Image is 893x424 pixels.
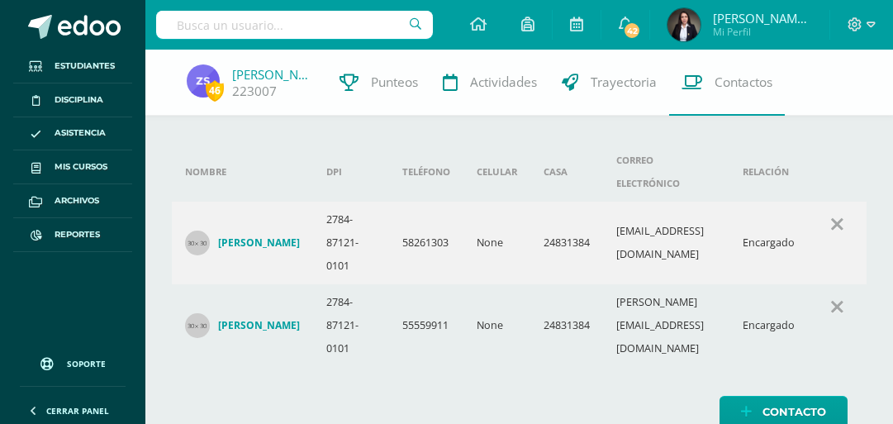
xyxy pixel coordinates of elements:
[530,142,603,202] th: Casa
[603,284,729,367] td: [PERSON_NAME][EMAIL_ADDRESS][DOMAIN_NAME]
[55,228,100,241] span: Reportes
[430,50,549,116] a: Actividades
[55,93,103,107] span: Disciplina
[13,50,132,83] a: Estudiantes
[729,284,808,367] td: Encargado
[185,231,210,255] img: 30x30
[623,21,641,40] span: 42
[371,74,418,91] span: Punteos
[389,202,463,284] td: 58261303
[172,142,313,202] th: Nombre
[13,184,132,218] a: Archivos
[13,83,132,117] a: Disciplina
[470,74,537,91] span: Actividades
[13,117,132,151] a: Asistencia
[20,341,126,382] a: Soporte
[232,83,277,100] a: 223007
[389,142,463,202] th: Teléfono
[206,80,224,101] span: 46
[232,66,315,83] a: [PERSON_NAME]
[313,284,389,367] td: 2784-87121-0101
[185,313,210,338] img: 30x30
[715,74,772,91] span: Contactos
[218,319,300,332] h4: [PERSON_NAME]
[55,160,107,174] span: Mis cursos
[187,64,220,98] img: 603e074ef416910c93b033db7de3f6e5.png
[55,60,115,73] span: Estudiantes
[218,236,300,250] h4: [PERSON_NAME]
[713,10,812,26] span: [PERSON_NAME][DATE]
[67,358,106,369] span: Soporte
[729,142,808,202] th: Relación
[313,202,389,284] td: 2784-87121-0101
[603,202,729,284] td: [EMAIL_ADDRESS][DOMAIN_NAME]
[13,150,132,184] a: Mis cursos
[389,284,463,367] td: 55559911
[46,405,109,417] span: Cerrar panel
[591,74,657,91] span: Trayectoria
[327,50,430,116] a: Punteos
[313,142,389,202] th: DPI
[530,284,603,367] td: 24831384
[185,231,300,255] a: [PERSON_NAME]
[185,313,300,338] a: [PERSON_NAME]
[729,202,808,284] td: Encargado
[463,284,530,367] td: None
[463,202,530,284] td: None
[669,50,785,116] a: Contactos
[13,218,132,252] a: Reportes
[603,142,729,202] th: Correo electrónico
[713,25,812,39] span: Mi Perfil
[156,11,433,39] input: Busca un usuario...
[55,126,106,140] span: Asistencia
[55,194,99,207] span: Archivos
[549,50,669,116] a: Trayectoria
[530,202,603,284] td: 24831384
[463,142,530,202] th: Celular
[667,8,701,41] img: 36d3f19f2177b684c7a871307defe0e1.png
